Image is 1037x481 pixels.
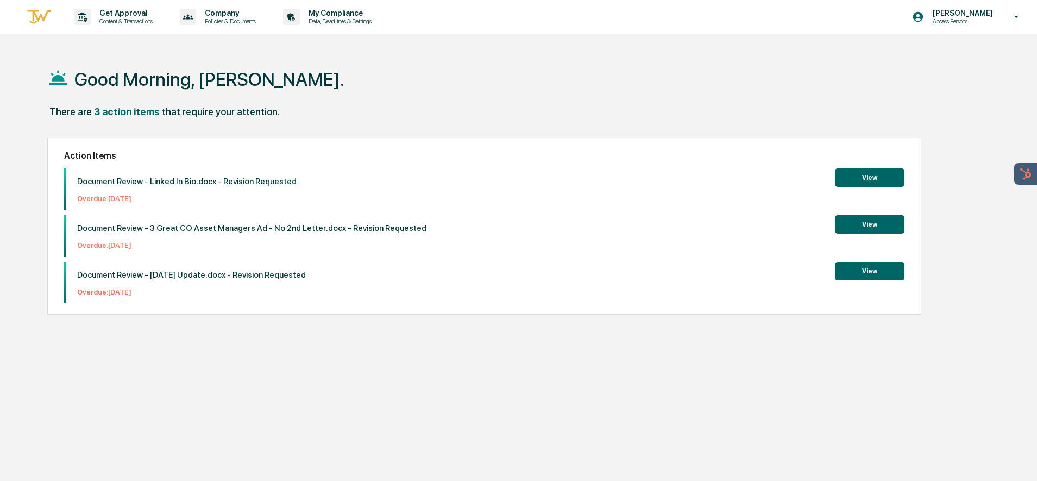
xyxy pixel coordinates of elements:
[77,177,297,186] p: Document Review - Linked In Bio.docx - Revision Requested
[91,17,158,25] p: Content & Transactions
[196,17,261,25] p: Policies & Documents
[26,8,52,26] img: logo
[300,17,377,25] p: Data, Deadlines & Settings
[77,288,306,296] p: Overdue: [DATE]
[94,106,160,117] div: 3 action items
[835,215,904,234] button: View
[77,270,306,280] p: Document Review - [DATE] Update.docx - Revision Requested
[64,151,904,161] h2: Action Items
[835,218,904,229] a: View
[162,106,280,117] div: that require your attention.
[91,9,158,17] p: Get Approval
[74,68,344,90] h1: Good Morning, [PERSON_NAME].
[77,195,297,203] p: Overdue: [DATE]
[924,17,998,25] p: Access Persons
[300,9,377,17] p: My Compliance
[49,106,92,117] div: There are
[77,223,426,233] p: Document Review - 3 Great CO Asset Managers Ad - No 2nd Letter.docx - Revision Requested
[924,9,998,17] p: [PERSON_NAME]
[835,172,904,182] a: View
[835,168,904,187] button: View
[835,265,904,276] a: View
[77,241,426,249] p: Overdue: [DATE]
[196,9,261,17] p: Company
[835,262,904,280] button: View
